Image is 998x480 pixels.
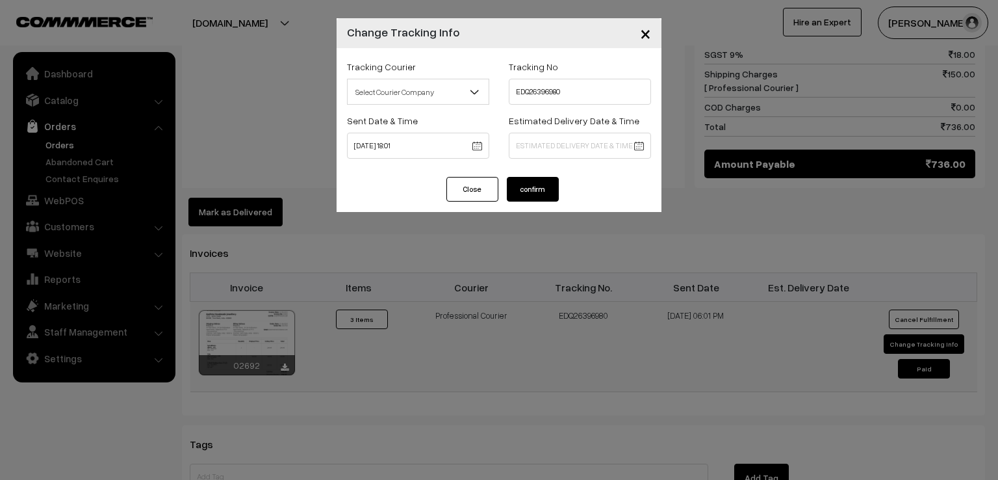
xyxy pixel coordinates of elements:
[348,81,489,103] span: Select Courier Company
[347,114,418,127] label: Sent Date & Time
[509,79,651,105] input: Tracking No
[509,60,558,73] label: Tracking No
[509,114,639,127] label: Estimated Delivery Date & Time
[509,133,651,159] input: Estimated Delivery Date & Time
[630,13,661,53] button: Close
[347,133,489,159] input: Sent Date & Time
[640,21,651,45] span: ×
[507,177,559,202] button: confirm
[347,79,489,105] span: Select Courier Company
[446,177,498,202] button: Close
[347,60,416,73] label: Tracking Courier
[347,23,460,41] h4: Change Tracking Info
